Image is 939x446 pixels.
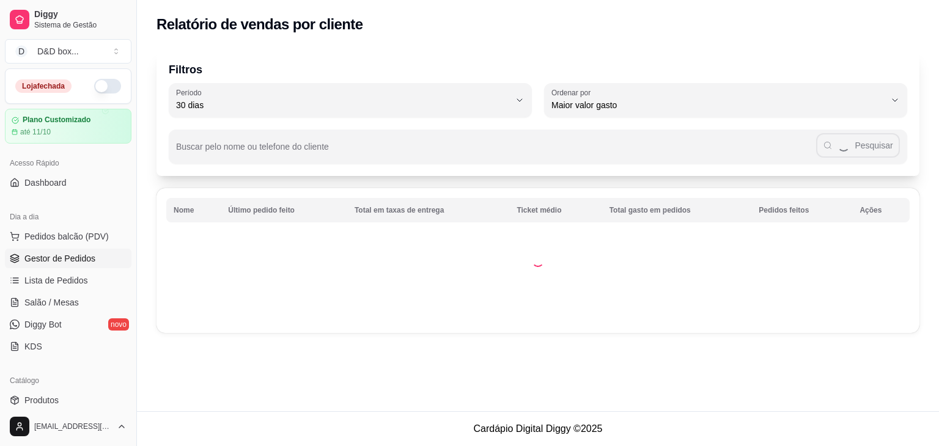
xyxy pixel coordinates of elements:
[5,153,131,173] div: Acesso Rápido
[15,79,72,93] div: Loja fechada
[5,271,131,290] a: Lista de Pedidos
[5,337,131,356] a: KDS
[156,15,363,34] h2: Relatório de vendas por cliente
[24,340,42,353] span: KDS
[5,227,131,246] button: Pedidos balcão (PDV)
[24,318,62,331] span: Diggy Bot
[169,61,907,78] p: Filtros
[37,45,79,57] div: D&D box ...
[169,83,532,117] button: Período30 dias
[176,87,205,98] label: Período
[24,230,109,243] span: Pedidos balcão (PDV)
[5,109,131,144] a: Plano Customizadoaté 11/10
[532,255,544,267] div: Loading
[5,249,131,268] a: Gestor de Pedidos
[5,390,131,410] a: Produtos
[24,274,88,287] span: Lista de Pedidos
[551,99,885,111] span: Maior valor gasto
[137,411,939,446] footer: Cardápio Digital Diggy © 2025
[5,371,131,390] div: Catálogo
[34,422,112,431] span: [EMAIL_ADDRESS][DOMAIN_NAME]
[24,177,67,189] span: Dashboard
[5,293,131,312] a: Salão / Mesas
[5,207,131,227] div: Dia a dia
[5,173,131,192] a: Dashboard
[544,83,907,117] button: Ordenar porMaior valor gasto
[5,315,131,334] a: Diggy Botnovo
[15,45,28,57] span: D
[94,79,121,93] button: Alterar Status
[23,115,90,125] article: Plano Customizado
[34,20,127,30] span: Sistema de Gestão
[176,99,510,111] span: 30 dias
[176,145,816,158] input: Buscar pelo nome ou telefone do cliente
[5,412,131,441] button: [EMAIL_ADDRESS][DOMAIN_NAME]
[20,127,51,137] article: até 11/10
[24,394,59,406] span: Produtos
[5,5,131,34] a: DiggySistema de Gestão
[34,9,127,20] span: Diggy
[24,296,79,309] span: Salão / Mesas
[24,252,95,265] span: Gestor de Pedidos
[5,39,131,64] button: Select a team
[551,87,595,98] label: Ordenar por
